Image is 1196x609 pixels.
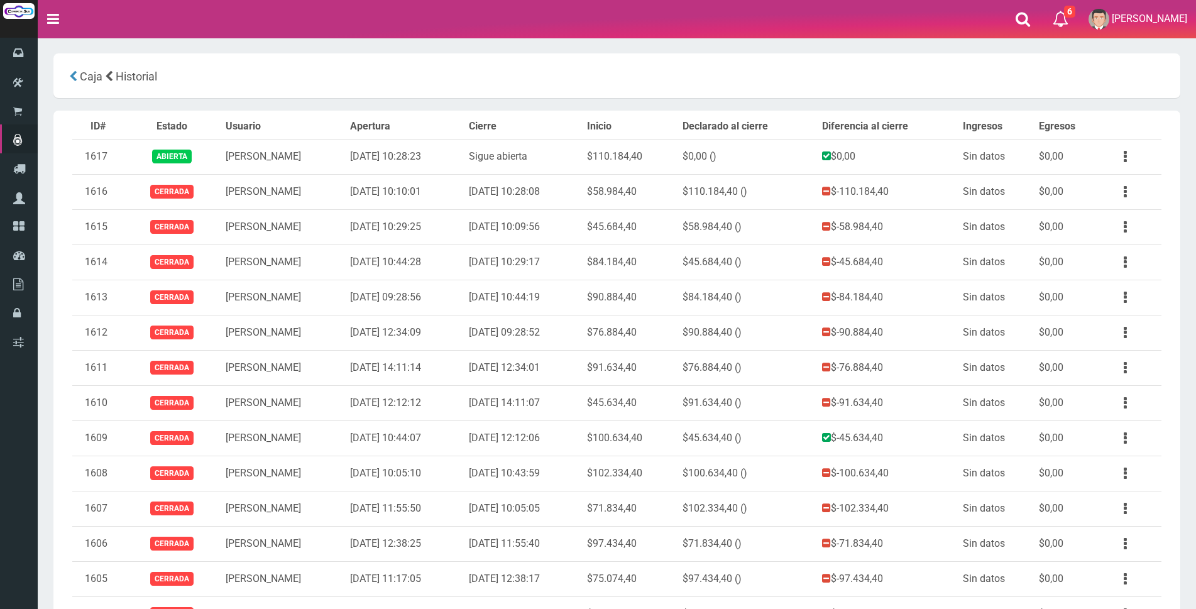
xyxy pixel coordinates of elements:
td: [PERSON_NAME] [221,526,346,561]
td: $0,00 [1034,456,1102,491]
td: $0,00 [1034,174,1102,209]
td: [PERSON_NAME] [221,280,346,315]
td: $100.634,40 () [678,456,817,491]
td: $-76.884,40 [817,350,957,385]
td: [DATE] 10:44:28 [345,244,463,280]
span: Cerrada [150,220,194,233]
td: Sin datos [958,315,1034,350]
td: $0,00 [1034,385,1102,420]
td: $58.984,40 [582,174,678,209]
th: Diferencia al cierre [817,114,957,139]
td: [DATE] 12:34:09 [345,315,463,350]
td: [PERSON_NAME] [221,491,346,526]
td: $0,00 [817,139,957,174]
td: $75.074,40 [582,561,678,596]
td: Sin datos [958,174,1034,209]
span: Cerrada [150,185,194,198]
td: Sigue abierta [464,139,582,174]
td: Sin datos [958,561,1034,596]
td: $90.884,40 [582,280,678,315]
td: $0,00 [1034,139,1102,174]
td: $0,00 [1034,315,1102,350]
td: 1612 [72,315,124,350]
td: $110.184,40 () [678,174,817,209]
td: [DATE] 09:28:56 [345,280,463,315]
td: [DATE] 10:44:07 [345,420,463,456]
th: Apertura [345,114,463,139]
td: $-84.184,40 [817,280,957,315]
span: Cerrada [150,326,194,339]
span: Historial [116,70,157,83]
td: $84.184,40 () [678,280,817,315]
td: Sin datos [958,491,1034,526]
span: Abierta [152,150,192,163]
td: 1616 [72,174,124,209]
td: [DATE] 10:29:17 [464,244,582,280]
td: 1605 [72,561,124,596]
th: Estado [124,114,221,139]
span: Cerrada [150,361,194,374]
td: 1607 [72,491,124,526]
span: [PERSON_NAME] [1112,13,1187,25]
td: $110.184,40 [582,139,678,174]
td: [DATE] 12:12:06 [464,420,582,456]
td: 1609 [72,420,124,456]
td: $0,00 [1034,526,1102,561]
th: Inicio [582,114,678,139]
td: [PERSON_NAME] [221,456,346,491]
td: $71.834,40 () [678,526,817,561]
td: Sin datos [958,139,1034,174]
span: Cerrada [150,290,194,304]
td: Sin datos [958,209,1034,244]
td: [DATE] 12:38:17 [464,561,582,596]
td: [DATE] 12:38:25 [345,526,463,561]
td: [DATE] 12:12:12 [345,385,463,420]
img: User Image [1089,9,1109,30]
td: 1613 [72,280,124,315]
td: Sin datos [958,456,1034,491]
td: Sin datos [958,385,1034,420]
td: 1610 [72,385,124,420]
td: $0,00 () [678,139,817,174]
td: $91.634,40 () [678,385,817,420]
td: $0,00 [1034,491,1102,526]
td: $-91.634,40 [817,385,957,420]
td: [DATE] 14:11:07 [464,385,582,420]
span: Cerrada [150,431,194,444]
td: $91.634,40 [582,350,678,385]
td: $71.834,40 [582,491,678,526]
th: Cierre [464,114,582,139]
span: Cerrada [150,502,194,515]
td: $0,00 [1034,420,1102,456]
span: Caja [80,70,102,83]
td: 1611 [72,350,124,385]
td: $45.684,40 () [678,244,817,280]
span: Cerrada [150,396,194,409]
td: $-58.984,40 [817,209,957,244]
td: Sin datos [958,526,1034,561]
td: [PERSON_NAME] [221,139,346,174]
span: Cerrada [150,537,194,550]
td: $0,00 [1034,244,1102,280]
td: [DATE] 10:44:19 [464,280,582,315]
td: [DATE] 10:28:23 [345,139,463,174]
td: [DATE] 10:10:01 [345,174,463,209]
td: [PERSON_NAME] [221,350,346,385]
td: $0,00 [1034,209,1102,244]
td: $0,00 [1034,350,1102,385]
td: 1608 [72,456,124,491]
td: $58.984,40 () [678,209,817,244]
th: Usuario [221,114,346,139]
td: [DATE] 10:29:25 [345,209,463,244]
td: [DATE] 12:34:01 [464,350,582,385]
td: [PERSON_NAME] [221,174,346,209]
td: $-102.334,40 [817,491,957,526]
td: $45.634,40 [582,385,678,420]
td: [DATE] 10:28:08 [464,174,582,209]
td: [DATE] 10:43:59 [464,456,582,491]
th: Egresos [1034,114,1102,139]
td: [DATE] 09:28:52 [464,315,582,350]
td: [PERSON_NAME] [221,209,346,244]
td: $84.184,40 [582,244,678,280]
span: Cerrada [150,255,194,268]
